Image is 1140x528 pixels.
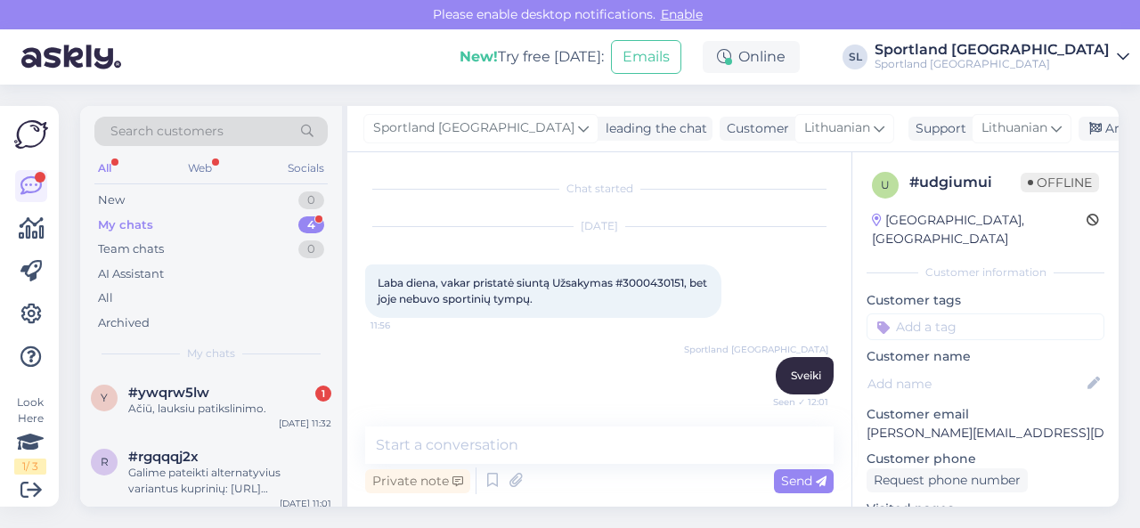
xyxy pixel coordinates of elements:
div: [DATE] 11:01 [280,497,331,510]
div: # udgiumui [909,172,1021,193]
div: 0 [298,240,324,258]
div: Galime pateikti alternatyvius variantus kuprinių: [URL][DOMAIN_NAME] [URL][DOMAIN_NAME] [128,465,331,497]
img: Askly Logo [14,120,48,149]
button: Emails [611,40,681,74]
div: leading the chat [598,119,707,138]
input: Add a tag [867,313,1104,340]
p: Customer phone [867,450,1104,468]
div: Web [184,157,216,180]
span: Sportland [GEOGRAPHIC_DATA] [684,343,828,356]
p: Customer email [867,405,1104,424]
span: r [101,455,109,468]
div: Chat started [365,181,834,197]
div: New [98,191,125,209]
div: [GEOGRAPHIC_DATA], [GEOGRAPHIC_DATA] [872,211,1087,248]
p: Customer tags [867,291,1104,310]
div: [DATE] [365,218,834,234]
div: Support [908,119,966,138]
b: New! [460,48,498,65]
span: 11:56 [370,319,437,332]
div: AI Assistant [98,265,164,283]
div: Sportland [GEOGRAPHIC_DATA] [875,43,1110,57]
span: Sveiki [791,369,821,382]
span: Lithuanian [981,118,1047,138]
span: y [101,391,108,404]
div: [DATE] 11:32 [279,417,331,430]
div: 1 [315,386,331,402]
div: 0 [298,191,324,209]
div: Try free [DATE]: [460,46,604,68]
div: All [98,289,113,307]
div: Private note [365,469,470,493]
input: Add name [867,374,1084,394]
div: Look Here [14,394,46,475]
span: Sportland [GEOGRAPHIC_DATA] [373,118,574,138]
p: Customer name [867,347,1104,366]
div: Customer information [867,264,1104,280]
div: All [94,157,115,180]
div: Online [703,41,800,73]
div: Request phone number [867,468,1028,492]
span: Search customers [110,122,224,141]
span: u [881,178,890,191]
span: Seen ✓ 12:01 [761,395,828,409]
span: Send [781,473,826,489]
span: #rgqqqj2x [128,449,199,465]
a: Sportland [GEOGRAPHIC_DATA]Sportland [GEOGRAPHIC_DATA] [875,43,1129,71]
span: Laba diena, vakar pristatė siuntą Užsakymas #3000430151, bet joje nebuvo sportinių tympų. [378,276,710,305]
div: Ačiū, lauksiu patikslinimo. [128,401,331,417]
div: Customer [720,119,789,138]
div: Team chats [98,240,164,258]
span: Offline [1021,173,1099,192]
span: Lithuanian [804,118,870,138]
p: [PERSON_NAME][EMAIL_ADDRESS][DOMAIN_NAME] [867,424,1104,443]
div: SL [843,45,867,69]
span: #ywqrw5lw [128,385,209,401]
div: Socials [284,157,328,180]
div: 1 / 3 [14,459,46,475]
span: My chats [187,345,235,361]
div: My chats [98,216,153,234]
span: Enable [655,6,708,22]
div: Archived [98,314,150,332]
div: Sportland [GEOGRAPHIC_DATA] [875,57,1110,71]
div: 4 [298,216,324,234]
p: Visited pages [867,500,1104,518]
